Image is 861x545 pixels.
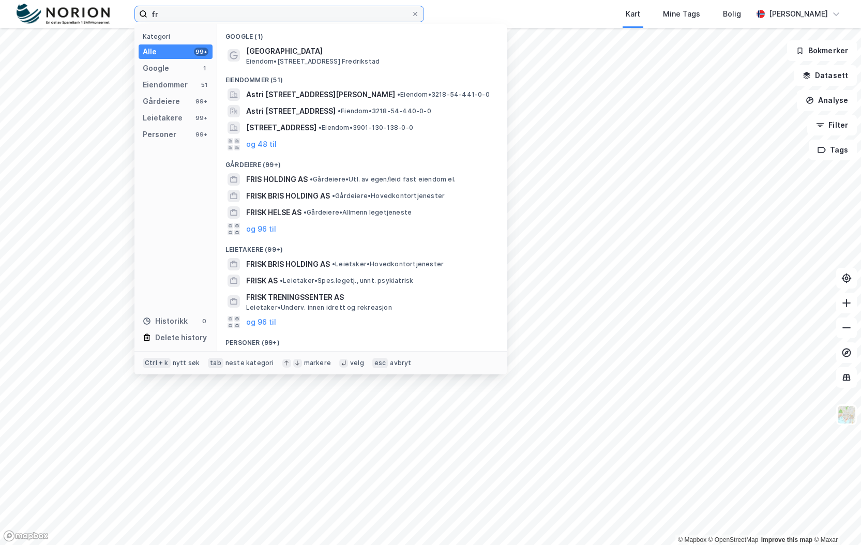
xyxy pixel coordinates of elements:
div: Gårdeiere [143,95,180,108]
button: Bokmerker [787,40,857,61]
button: og 96 til [246,316,276,328]
button: Datasett [794,65,857,86]
div: Leietakere [143,112,183,124]
span: Astri [STREET_ADDRESS][PERSON_NAME] [246,88,395,101]
span: FRISK TRENINGSSENTER AS [246,291,494,304]
span: [STREET_ADDRESS] [246,122,316,134]
span: • [310,175,313,183]
span: Eiendom • 3218-54-441-0-0 [397,90,490,99]
div: Kategori [143,33,213,40]
div: 0 [200,317,208,325]
img: Z [837,405,856,425]
div: 99+ [194,114,208,122]
button: og 48 til [246,138,277,150]
span: • [304,208,307,216]
div: Eiendommer [143,79,188,91]
span: [GEOGRAPHIC_DATA] [246,45,494,57]
div: Eiendommer (51) [217,68,507,86]
div: velg [350,359,364,367]
span: FRIS HOLDING AS [246,173,308,186]
div: Kart [626,8,640,20]
span: FRISK BRIS HOLDING AS [246,258,330,270]
iframe: Chat Widget [809,495,861,545]
div: neste kategori [225,359,274,367]
div: nytt søk [173,359,200,367]
span: Astri [STREET_ADDRESS] [246,105,336,117]
div: Google (1) [217,24,507,43]
div: [PERSON_NAME] [769,8,828,20]
div: Mine Tags [663,8,700,20]
span: Gårdeiere • Utl. av egen/leid fast eiendom el. [310,175,456,184]
span: • [332,260,335,268]
div: markere [304,359,331,367]
span: Leietaker • Hovedkontortjenester [332,260,444,268]
img: norion-logo.80e7a08dc31c2e691866.png [17,4,110,25]
div: Historikk [143,315,188,327]
div: Kontrollprogram for chat [809,495,861,545]
div: 99+ [194,130,208,139]
div: Leietakere (99+) [217,237,507,256]
span: • [280,277,283,284]
a: OpenStreetMap [708,536,759,543]
span: • [338,107,341,115]
span: Gårdeiere • Allmenn legetjeneste [304,208,412,217]
div: Delete history [155,331,207,344]
a: Mapbox homepage [3,530,49,542]
div: 1 [200,64,208,72]
div: Bolig [723,8,741,20]
span: FRISK BRIS HOLDING AS [246,190,330,202]
span: Leietaker • Underv. innen idrett og rekreasjon [246,304,392,312]
button: Tags [809,140,857,160]
div: Google [143,62,169,74]
span: FRISK AS [246,275,278,287]
div: 99+ [194,97,208,105]
div: Personer [143,128,176,141]
div: esc [372,358,388,368]
div: 51 [200,81,208,89]
span: • [319,124,322,131]
span: Eiendom • [STREET_ADDRESS] Fredrikstad [246,57,380,66]
button: og 96 til [246,223,276,235]
div: Personer (99+) [217,330,507,349]
div: Gårdeiere (99+) [217,153,507,171]
button: Filter [807,115,857,135]
span: • [332,192,335,200]
span: FRISK HELSE AS [246,206,301,219]
div: Ctrl + k [143,358,171,368]
a: Mapbox [678,536,706,543]
span: Eiendom • 3218-54-440-0-0 [338,107,431,115]
span: Leietaker • Spes.legetj., unnt. psykiatrisk [280,277,413,285]
div: tab [208,358,223,368]
div: Alle [143,46,157,58]
span: Eiendom • 3901-130-138-0-0 [319,124,413,132]
a: Improve this map [761,536,812,543]
span: Gårdeiere • Hovedkontortjenester [332,192,445,200]
button: Analyse [797,90,857,111]
input: Søk på adresse, matrikkel, gårdeiere, leietakere eller personer [147,6,411,22]
div: avbryt [390,359,411,367]
span: • [397,90,400,98]
div: 99+ [194,48,208,56]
